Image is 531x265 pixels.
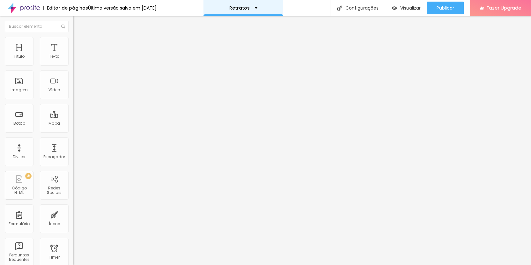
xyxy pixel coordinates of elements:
[437,5,454,11] span: Publicar
[229,6,250,10] p: Retratos
[427,2,464,14] button: Publicar
[392,5,397,11] img: view-1.svg
[48,88,60,92] div: Vídeo
[5,21,69,32] input: Buscar elemento
[6,253,32,262] div: Perguntas frequentes
[61,25,65,28] img: Icone
[13,155,26,159] div: Divisor
[88,6,157,10] div: Última versão salva em [DATE]
[9,222,30,226] div: Formulário
[43,155,65,159] div: Espaçador
[43,6,88,10] div: Editor de páginas
[11,88,28,92] div: Imagem
[13,121,25,126] div: Botão
[400,5,421,11] span: Visualizar
[6,186,32,195] div: Código HTML
[49,54,59,59] div: Texto
[14,54,25,59] div: Título
[49,255,60,260] div: Timer
[48,121,60,126] div: Mapa
[73,16,531,265] iframe: Editor
[337,5,342,11] img: Icone
[49,222,60,226] div: Ícone
[41,186,67,195] div: Redes Sociais
[487,5,521,11] span: Fazer Upgrade
[385,2,427,14] button: Visualizar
